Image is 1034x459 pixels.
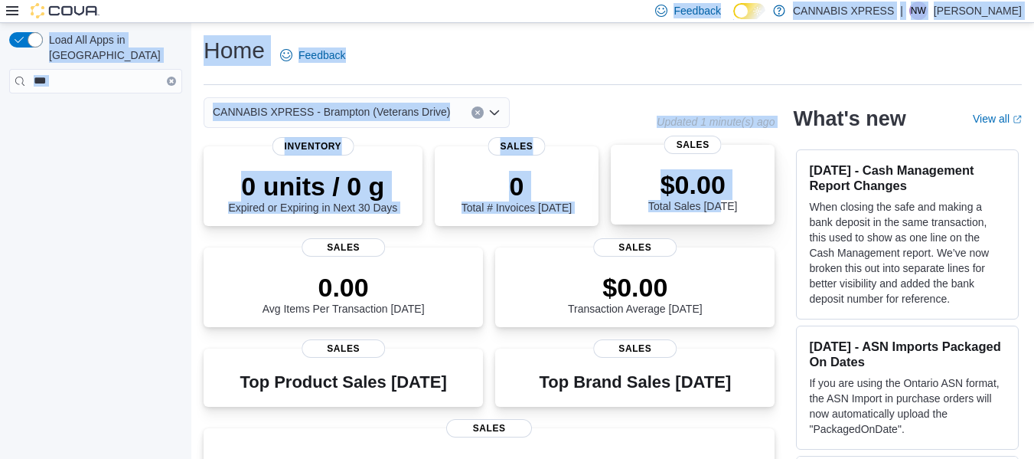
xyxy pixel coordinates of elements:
span: Sales [302,339,386,358]
span: Sales [593,238,677,257]
p: $0.00 [568,272,703,303]
img: Cova [31,3,99,18]
button: Clear input [167,77,176,86]
p: | [900,2,903,20]
h1: Home [204,35,265,66]
h3: [DATE] - Cash Management Report Changes [809,162,1006,193]
p: 0 units / 0 g [228,171,397,202]
span: Dark Mode [733,19,734,20]
div: Total Sales [DATE] [648,169,737,212]
span: Inventory [272,137,354,156]
span: NW [911,2,926,20]
h3: Top Product Sales [DATE] [240,373,446,392]
p: CANNABIS XPRESS [793,2,894,20]
div: Expired or Expiring in Next 30 Days [228,171,397,214]
p: When closing the safe and making a bank deposit in the same transaction, this used to show as one... [809,199,1006,307]
span: Feedback [298,48,345,63]
button: Open list of options [488,107,501,119]
a: View allExternal link [973,113,1022,125]
svg: External link [1013,115,1022,124]
button: Clear input [471,107,484,119]
div: Transaction Average [DATE] [568,272,703,315]
input: Dark Mode [733,3,765,19]
h3: [DATE] - ASN Imports Packaged On Dates [809,339,1006,369]
p: [PERSON_NAME] [934,2,1022,20]
span: Sales [302,238,386,257]
p: Updated 1 minute(s) ago [657,116,775,128]
span: Feedback [674,3,720,18]
h2: What's new [793,107,905,131]
span: CANNABIS XPRESS - Brampton (Veterans Drive) [213,103,450,121]
p: 0.00 [263,272,425,303]
nav: Complex example [9,97,182,133]
p: 0 [462,171,572,202]
a: Feedback [274,40,351,70]
span: Sales [446,419,532,438]
div: Avg Items Per Transaction [DATE] [263,272,425,315]
p: $0.00 [648,169,737,200]
h3: Top Brand Sales [DATE] [539,373,731,392]
span: Sales [593,339,677,358]
span: Load All Apps in [GEOGRAPHIC_DATA] [43,32,182,63]
span: Sales [488,137,545,156]
span: Sales [664,136,722,154]
div: Nathan Wilson [909,2,928,20]
div: Total # Invoices [DATE] [462,171,572,214]
p: If you are using the Ontario ASN format, the ASN Import in purchase orders will now automatically... [809,375,1006,437]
